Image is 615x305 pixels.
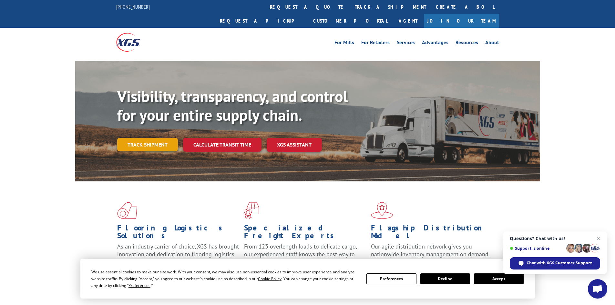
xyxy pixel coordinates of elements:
p: From 123 overlength loads to delicate cargo, our experienced staff knows the best way to move you... [244,243,366,271]
div: We use essential cookies to make our site work. With your consent, we may also use non-essential ... [91,269,359,289]
h1: Specialized Freight Experts [244,224,366,243]
a: Agent [392,14,424,28]
h1: Flooring Logistics Solutions [117,224,239,243]
a: [PHONE_NUMBER] [116,4,150,10]
span: Chat with XGS Customer Support [510,257,600,269]
a: Join Our Team [424,14,499,28]
div: Cookie Consent Prompt [80,259,535,299]
span: Our agile distribution network gives you nationwide inventory management on demand. [371,243,490,258]
button: Preferences [366,273,416,284]
img: xgs-icon-focused-on-flooring-red [244,202,259,219]
button: Accept [474,273,524,284]
a: Advantages [422,40,448,47]
a: Resources [456,40,478,47]
span: Cookie Policy [258,276,282,281]
a: Open chat [588,279,607,299]
img: xgs-icon-flagship-distribution-model-red [371,202,393,219]
a: Customer Portal [308,14,392,28]
button: Decline [420,273,470,284]
a: Calculate transit time [183,138,261,152]
h1: Flagship Distribution Model [371,224,493,243]
b: Visibility, transparency, and control for your entire supply chain. [117,86,348,125]
a: For Retailers [361,40,390,47]
a: About [485,40,499,47]
span: As an industry carrier of choice, XGS has brought innovation and dedication to flooring logistics... [117,243,239,266]
span: Chat with XGS Customer Support [527,260,592,266]
a: Request a pickup [215,14,308,28]
a: For Mills [334,40,354,47]
img: xgs-icon-total-supply-chain-intelligence-red [117,202,137,219]
span: Preferences [128,283,150,288]
span: Support is online [510,246,564,251]
a: Track shipment [117,138,178,151]
a: Services [397,40,415,47]
a: XGS ASSISTANT [267,138,322,152]
span: Questions? Chat with us! [510,236,600,241]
